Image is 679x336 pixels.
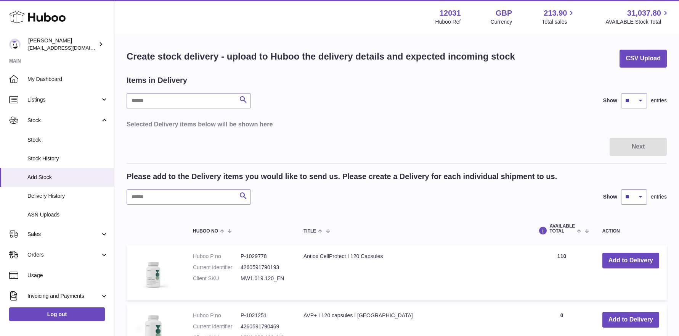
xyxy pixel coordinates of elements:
span: AVAILABLE Total [549,224,575,234]
span: Add Stock [27,174,108,181]
dd: 4260591790469 [241,323,288,330]
strong: 12031 [440,8,461,18]
div: Action [602,229,659,234]
span: Huboo no [193,229,218,234]
dt: Huboo P no [193,253,241,260]
span: Delivery History [27,192,108,200]
h1: Create stock delivery - upload to Huboo the delivery details and expected incoming stock [127,50,515,63]
dd: MW1.019.120_EN [241,275,288,282]
span: Stock History [27,155,108,162]
button: CSV Upload [620,50,667,68]
button: Add to Delivery [602,312,659,328]
span: entries [651,97,667,104]
h2: Items in Delivery [127,75,187,86]
div: Currency [491,18,512,26]
span: Stock [27,136,108,144]
dt: Client SKU [193,275,241,282]
label: Show [603,193,617,200]
span: entries [651,193,667,200]
div: Huboo Ref [435,18,461,26]
h2: Please add to the Delivery items you would like to send us. Please create a Delivery for each ind... [127,171,557,182]
span: 31,037.80 [627,8,661,18]
dd: P-1029778 [241,253,288,260]
span: Orders [27,251,100,258]
span: Sales [27,231,100,238]
span: Usage [27,272,108,279]
img: Antiox CellProtect I 120 Capsules [134,253,172,291]
label: Show [603,97,617,104]
span: Stock [27,117,100,124]
span: AVAILABLE Stock Total [605,18,670,26]
span: Listings [27,96,100,103]
a: 31,037.80 AVAILABLE Stock Total [605,8,670,26]
span: [EMAIL_ADDRESS][DOMAIN_NAME] [28,45,112,51]
a: Log out [9,307,105,321]
a: 213.90 Total sales [542,8,576,26]
dd: 4260591790193 [241,264,288,271]
strong: GBP [496,8,512,18]
dd: P-1021251 [241,312,288,319]
div: [PERSON_NAME] [28,37,97,52]
span: ASN Uploads [27,211,108,218]
dt: Huboo P no [193,312,241,319]
td: Antiox CellProtect I 120 Capsules [296,245,529,300]
span: Title [303,229,316,234]
span: Invoicing and Payments [27,292,100,300]
span: My Dashboard [27,76,108,83]
dt: Current identifier [193,323,241,330]
span: 213.90 [544,8,567,18]
button: Add to Delivery [602,253,659,268]
td: 110 [529,245,594,300]
img: admin@makewellforyou.com [9,39,21,50]
h3: Selected Delivery items below will be shown here [127,120,667,128]
dt: Current identifier [193,264,241,271]
span: Total sales [542,18,576,26]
